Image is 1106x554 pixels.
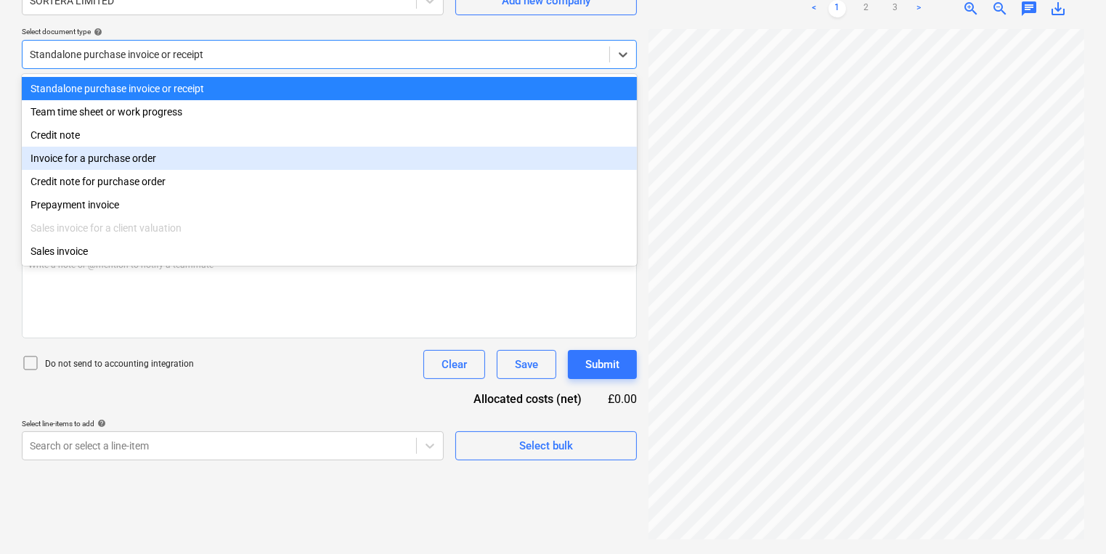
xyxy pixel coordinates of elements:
[519,436,573,455] div: Select bulk
[22,216,637,240] div: Sales invoice for a client valuation
[1033,484,1106,554] iframe: Chat Widget
[22,147,637,170] div: Invoice for a purchase order
[423,350,485,379] button: Clear
[22,100,637,123] div: Team time sheet or work progress
[22,123,637,147] div: Credit note
[22,240,637,263] div: Sales invoice
[22,77,637,100] div: Standalone purchase invoice or receipt
[22,419,444,428] div: Select line-items to add
[585,355,619,374] div: Submit
[605,391,637,407] div: £0.00
[22,193,637,216] div: Prepayment invoice
[568,350,637,379] button: Submit
[448,391,605,407] div: Allocated costs (net)
[91,28,102,36] span: help
[45,358,194,370] p: Do not send to accounting integration
[497,350,556,379] button: Save
[94,419,106,428] span: help
[515,355,538,374] div: Save
[22,170,637,193] div: Credit note for purchase order
[442,355,467,374] div: Clear
[22,27,637,36] div: Select document type
[455,431,637,460] button: Select bulk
